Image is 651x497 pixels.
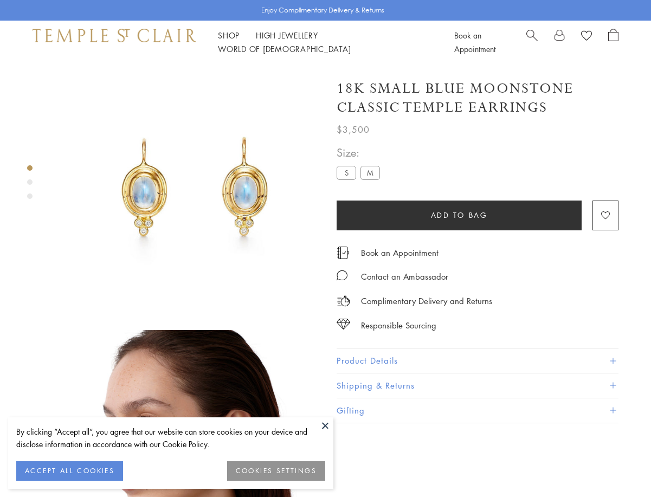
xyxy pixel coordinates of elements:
button: Product Details [337,348,618,373]
a: High JewelleryHigh Jewellery [256,30,318,41]
button: Gifting [337,398,618,423]
h1: 18K Small Blue Moonstone Classic Temple Earrings [337,79,618,117]
button: Shipping & Returns [337,373,618,398]
button: COOKIES SETTINGS [227,461,325,481]
button: ACCEPT ALL COOKIES [16,461,123,481]
a: Search [526,29,538,56]
span: $3,500 [337,122,370,137]
a: Book an Appointment [361,247,439,259]
nav: Main navigation [218,29,430,56]
div: Product gallery navigation [27,163,33,208]
img: icon_appointment.svg [337,247,350,259]
a: ShopShop [218,30,240,41]
a: View Wishlist [581,29,592,45]
label: S [337,166,356,179]
label: M [360,166,380,179]
a: Book an Appointment [454,30,495,54]
p: Complimentary Delivery and Returns [361,294,492,308]
span: Add to bag [431,209,488,221]
img: icon_delivery.svg [337,294,350,308]
img: E14106-BM6VBY [70,64,320,314]
img: icon_sourcing.svg [337,319,350,330]
button: Add to bag [337,201,582,230]
img: MessageIcon-01_2.svg [337,270,347,281]
a: World of [DEMOGRAPHIC_DATA]World of [DEMOGRAPHIC_DATA] [218,43,351,54]
div: By clicking “Accept all”, you agree that our website can store cookies on your device and disclos... [16,425,325,450]
a: Open Shopping Bag [608,29,618,56]
div: Responsible Sourcing [361,319,436,332]
span: Size: [337,144,384,162]
p: Enjoy Complimentary Delivery & Returns [261,5,384,16]
img: Temple St. Clair [33,29,196,42]
div: Contact an Ambassador [361,270,448,283]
